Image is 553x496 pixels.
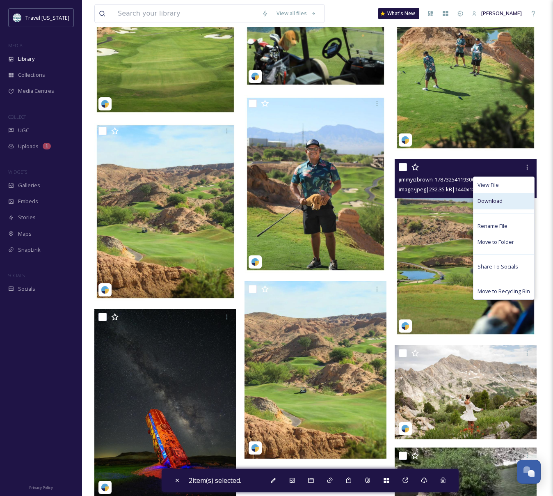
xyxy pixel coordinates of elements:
img: j.rose227-18099292474593278.jpeg [395,345,537,440]
span: Collections [18,71,45,79]
span: Stories [18,214,36,221]
img: snapsea-logo.png [101,483,109,491]
span: View File [478,181,499,189]
a: What's New [378,8,419,19]
span: Embeds [18,197,38,205]
span: SOCIALS [8,272,25,278]
img: jimmyizbrown-17873254119306871.jpeg [395,159,537,337]
span: 2 item(s) selected. [189,476,241,485]
div: 1 [43,143,51,149]
img: snapsea-logo.png [401,136,409,144]
span: SnapLink [18,246,41,254]
img: snapsea-logo.png [401,425,409,433]
span: UGC [18,126,29,134]
img: snapsea-logo.png [251,72,259,80]
a: [PERSON_NAME] [468,5,526,21]
span: Move to Folder [478,238,514,246]
span: Share To Socials [478,263,518,271]
span: Download [478,197,503,205]
img: snapsea-logo.png [251,258,259,266]
img: jimmyizbrown-17917621485137507.jpeg [245,281,386,459]
span: Travel [US_STATE] [25,14,69,21]
img: snapsea-logo.png [101,286,109,294]
span: jimmyizbrown-17873254119306871.jpeg [399,176,495,183]
span: Galleries [18,181,40,189]
span: Socials [18,285,35,293]
img: snapsea-logo.png [251,444,259,452]
span: Rename File [478,222,507,230]
span: Move to Recycling Bin [478,287,530,295]
span: COLLECT [8,114,26,120]
span: Uploads [18,142,39,150]
span: WIDGETS [8,169,27,175]
img: jimmyizbrown-18044927540322296.jpeg [245,95,386,273]
button: Open Chat [517,460,541,484]
a: Privacy Policy [29,482,53,492]
a: View all files [272,5,320,21]
span: MEDIA [8,42,23,48]
span: Privacy Policy [29,485,53,490]
span: image/jpeg | 232.35 kB | 1440 x 1800 [399,186,481,193]
img: snapsea-logo.png [401,322,409,330]
span: Maps [18,230,32,238]
span: [PERSON_NAME] [481,9,522,17]
span: Library [18,55,34,63]
img: jimmyizbrown-18087115579773525.jpeg [94,123,236,301]
input: Search your library [114,5,258,23]
span: Media Centres [18,87,54,95]
img: snapsea-logo.png [101,100,109,108]
img: download.jpeg [13,14,21,22]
